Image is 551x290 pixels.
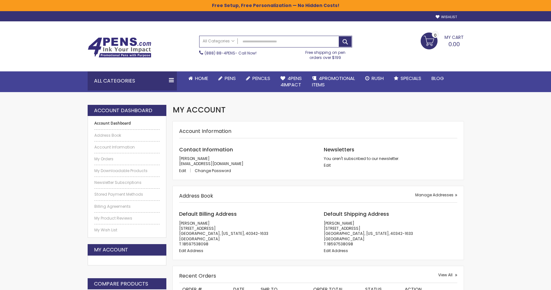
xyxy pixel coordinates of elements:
[241,71,275,85] a: Pencils
[415,192,453,198] span: Manage Addresses
[205,50,235,56] a: (888) 88-4PENS
[434,32,437,38] span: 0
[324,146,354,153] span: Newsletters
[225,75,236,82] span: Pens
[401,75,421,82] span: Specials
[327,241,353,247] a: 18597538098
[280,75,302,88] span: 4Pens 4impact
[415,192,457,198] a: Manage Addresses
[94,156,160,162] a: My Orders
[88,37,151,58] img: 4Pens Custom Pens and Promotional Products
[179,248,203,253] a: Edit Address
[94,107,152,114] strong: Account Dashboard
[179,168,194,173] a: Edit
[299,47,352,60] div: Free shipping on pen orders over $199
[389,71,426,85] a: Specials
[426,71,449,85] a: Blog
[436,15,457,19] a: Wishlist
[438,272,453,278] span: View All
[324,163,331,168] a: Edit
[312,75,355,88] span: 4PROMOTIONAL ITEMS
[179,221,313,247] address: [PERSON_NAME] [STREET_ADDRESS] [GEOGRAPHIC_DATA], [US_STATE], 40342-1633 [GEOGRAPHIC_DATA] T:
[213,71,241,85] a: Pens
[94,246,128,253] strong: My Account
[195,168,231,173] a: Change Password
[307,71,360,92] a: 4PROMOTIONALITEMS
[179,146,233,153] span: Contact Information
[324,156,457,161] p: You aren't subscribed to our newsletter.
[431,75,444,82] span: Blog
[94,133,160,138] a: Address Book
[94,280,148,287] strong: Compare Products
[94,192,160,197] a: Stored Payment Methods
[94,180,160,185] a: Newsletter Subscriptions
[252,75,270,82] span: Pencils
[183,71,213,85] a: Home
[203,39,235,44] span: All Categories
[94,204,160,209] a: Billing Agreements
[182,241,208,247] a: 18597538098
[372,75,384,82] span: Rush
[94,216,160,221] a: My Product Reviews
[94,145,160,150] a: Account Information
[94,168,160,173] a: My Downloadable Products
[205,50,257,56] span: - Call Now!
[438,272,457,278] a: View All
[199,36,238,47] a: All Categories
[173,105,226,115] span: My Account
[179,192,213,199] strong: Address Book
[324,221,457,247] address: [PERSON_NAME] [STREET_ADDRESS] [GEOGRAPHIC_DATA], [US_STATE], 40342-1633 [GEOGRAPHIC_DATA] T:
[448,40,460,48] span: 0.00
[360,71,389,85] a: Rush
[94,228,160,233] a: My Wish List
[195,75,208,82] span: Home
[275,71,307,92] a: 4Pens4impact
[179,210,237,218] span: Default Billing Address
[179,127,231,135] strong: Account Information
[324,248,348,253] a: Edit Address
[179,272,216,279] strong: Recent Orders
[94,121,160,126] strong: Account Dashboard
[324,210,389,218] span: Default Shipping Address
[88,71,177,91] div: All Categories
[421,33,464,48] a: 0.00 0
[179,156,313,166] p: [PERSON_NAME] [EMAIL_ADDRESS][DOMAIN_NAME]
[179,168,186,173] span: Edit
